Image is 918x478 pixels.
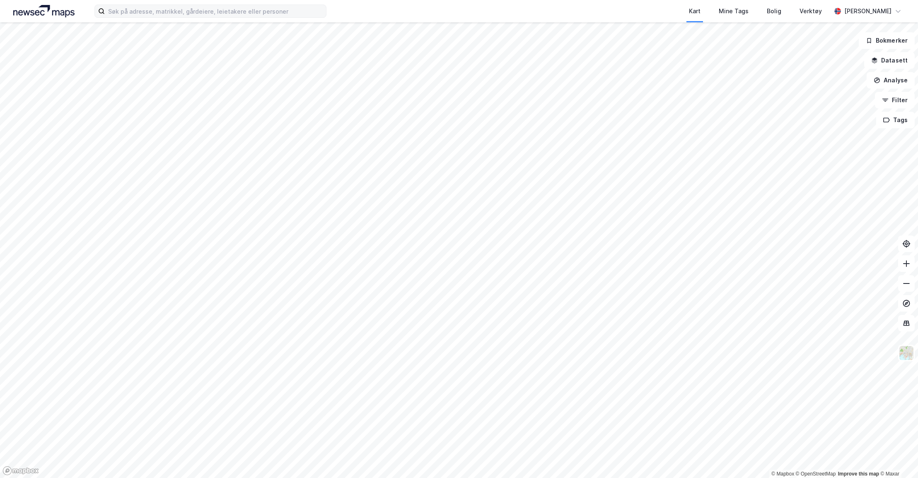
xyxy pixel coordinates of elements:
[867,72,915,89] button: Analyse
[875,92,915,108] button: Filter
[864,52,915,69] button: Datasett
[876,112,915,128] button: Tags
[689,6,701,16] div: Kart
[838,471,879,477] a: Improve this map
[800,6,822,16] div: Verktøy
[105,5,326,17] input: Søk på adresse, matrikkel, gårdeiere, leietakere eller personer
[719,6,749,16] div: Mine Tags
[899,345,914,361] img: Z
[877,438,918,478] iframe: Chat Widget
[859,32,915,49] button: Bokmerker
[2,466,39,476] a: Mapbox homepage
[767,6,781,16] div: Bolig
[796,471,836,477] a: OpenStreetMap
[771,471,794,477] a: Mapbox
[13,5,75,17] img: logo.a4113a55bc3d86da70a041830d287a7e.svg
[844,6,891,16] div: [PERSON_NAME]
[877,438,918,478] div: Kontrollprogram for chat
